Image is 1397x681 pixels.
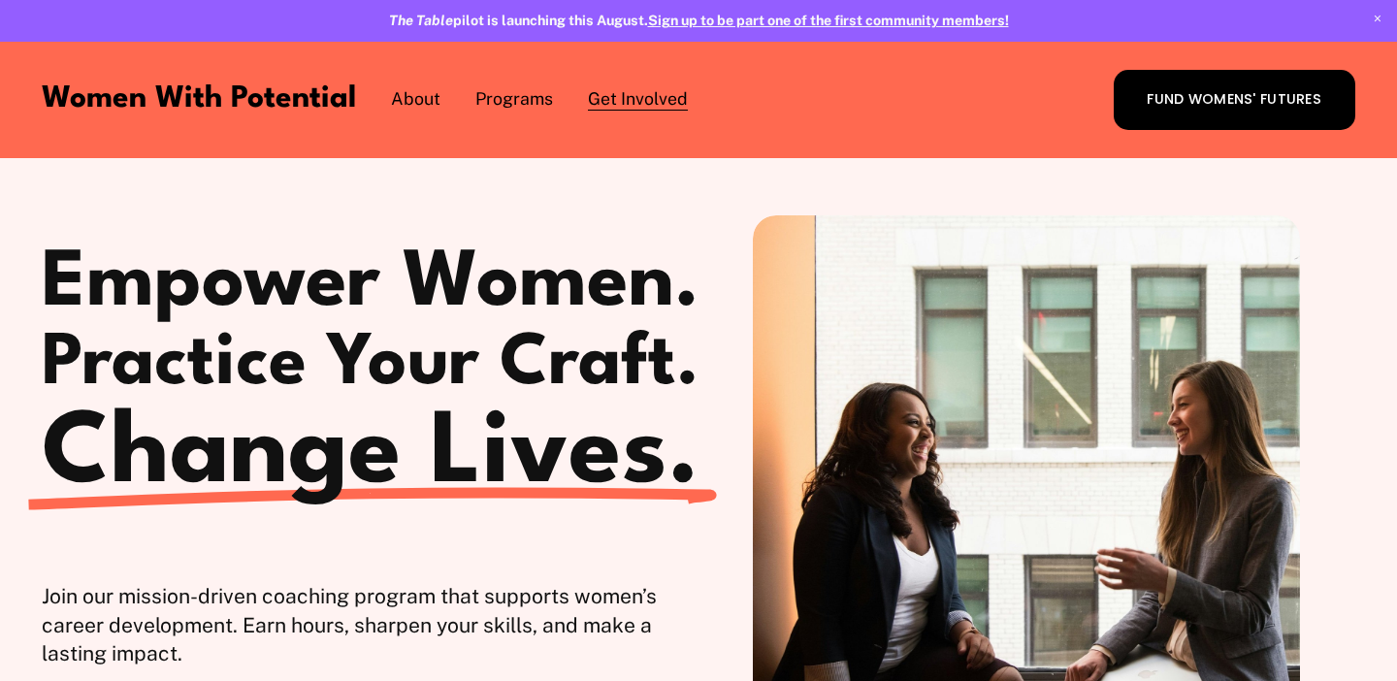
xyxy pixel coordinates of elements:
span: About [391,87,440,112]
span: Programs [475,87,553,112]
span: Change Lives. [42,406,699,504]
a: folder dropdown [391,86,440,113]
a: Women With Potential [42,84,356,113]
h1: Empower Women. [42,243,699,327]
em: The Table [389,12,453,28]
h1: Practice Your Craft. [42,327,699,404]
strong: pilot is launching this August. [389,12,648,28]
a: Sign up to be part one of the first community members! [648,12,1009,28]
span: Get Involved [588,87,688,112]
a: FUND WOMENS' FUTURES [1114,70,1355,131]
p: Join our mission-driven coaching program that supports women’s career development. Earn hours, sh... [42,582,698,668]
a: folder dropdown [475,86,553,113]
a: folder dropdown [588,86,688,113]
